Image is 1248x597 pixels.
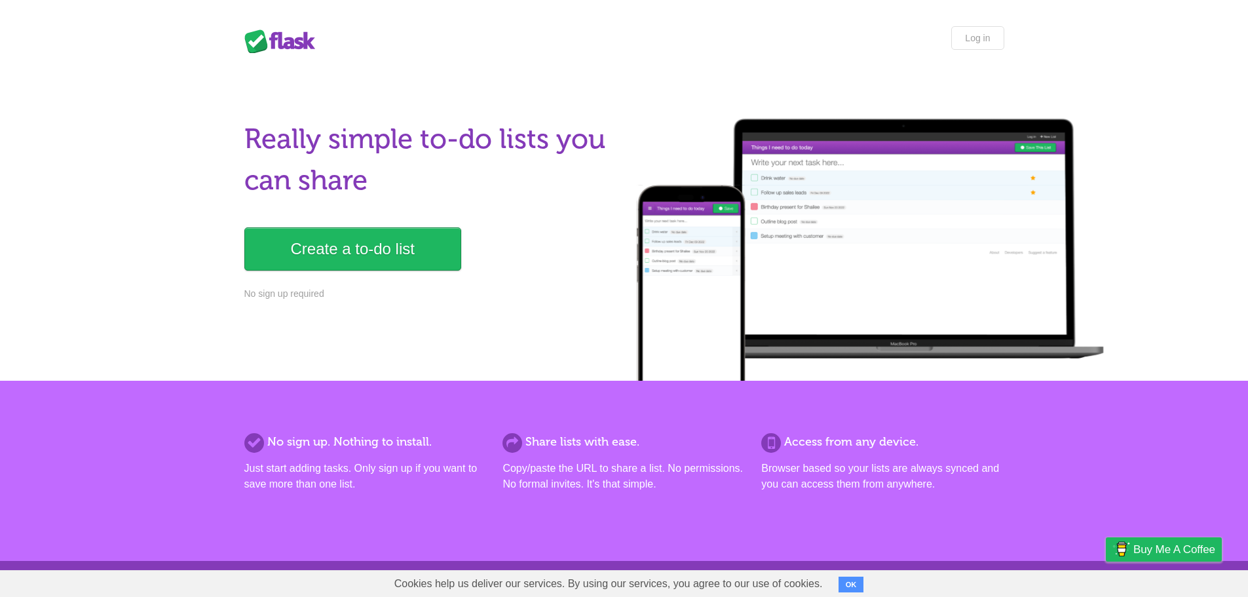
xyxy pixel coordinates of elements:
div: Flask Lists [244,29,323,53]
button: OK [839,577,864,592]
a: Buy me a coffee [1106,537,1222,562]
p: Browser based so your lists are always synced and you can access them from anywhere. [761,461,1004,492]
img: Buy me a coffee [1112,538,1130,560]
h2: No sign up. Nothing to install. [244,433,487,451]
a: Create a to-do list [244,227,461,271]
p: No sign up required [244,287,616,301]
h2: Share lists with ease. [502,433,745,451]
span: Buy me a coffee [1133,538,1215,561]
span: Cookies help us deliver our services. By using our services, you agree to our use of cookies. [381,571,836,597]
h1: Really simple to-do lists you can share [244,119,616,201]
h2: Access from any device. [761,433,1004,451]
p: Just start adding tasks. Only sign up if you want to save more than one list. [244,461,487,492]
p: Copy/paste the URL to share a list. No permissions. No formal invites. It's that simple. [502,461,745,492]
a: Log in [951,26,1004,50]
